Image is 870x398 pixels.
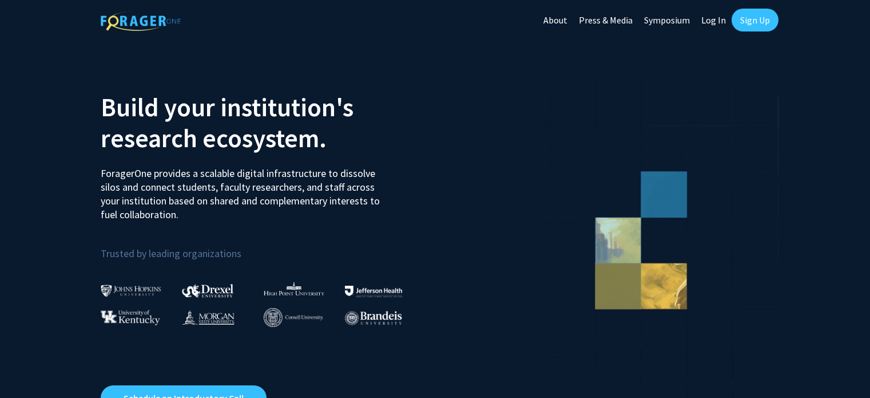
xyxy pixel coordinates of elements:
img: ForagerOne Logo [101,11,181,31]
p: Trusted by leading organizations [101,231,427,262]
img: Thomas Jefferson University [345,286,402,297]
p: ForagerOne provides a scalable digital infrastructure to dissolve silos and connect students, fac... [101,158,388,222]
img: High Point University [264,282,324,295]
h2: Build your institution's research ecosystem. [101,92,427,153]
img: Morgan State University [182,310,235,325]
img: Brandeis University [345,311,402,325]
a: Sign Up [732,9,778,31]
img: University of Kentucky [101,310,160,325]
img: Drexel University [182,284,233,297]
img: Cornell University [264,308,323,327]
img: Johns Hopkins University [101,285,161,297]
